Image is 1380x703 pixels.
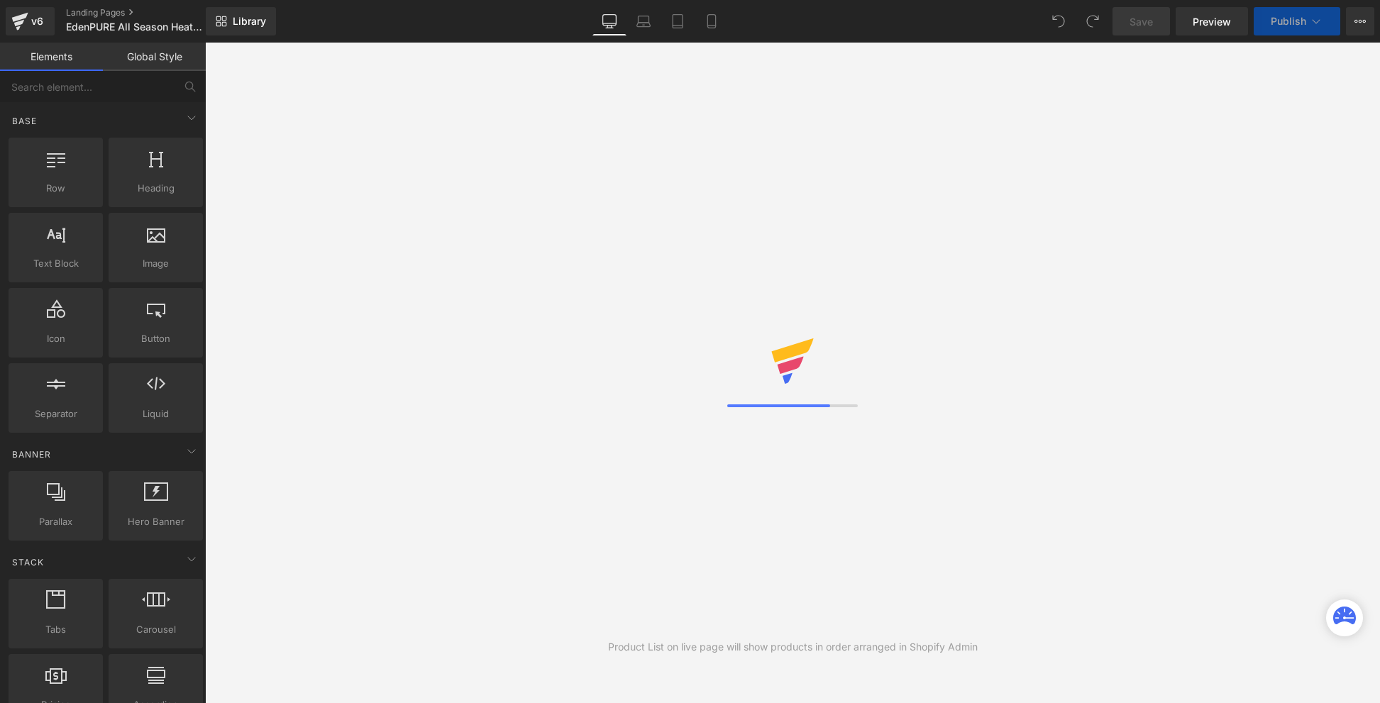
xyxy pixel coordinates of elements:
[113,256,199,271] span: Image
[11,448,53,461] span: Banner
[1078,7,1107,35] button: Redo
[13,331,99,346] span: Icon
[28,12,46,31] div: v6
[206,7,276,35] a: New Library
[13,514,99,529] span: Parallax
[13,181,99,196] span: Row
[66,7,229,18] a: Landing Pages
[13,406,99,421] span: Separator
[592,7,626,35] a: Desktop
[6,7,55,35] a: v6
[113,181,199,196] span: Heading
[626,7,661,35] a: Laptop
[113,622,199,637] span: Carousel
[1254,7,1340,35] button: Publish
[1271,16,1306,27] span: Publish
[11,555,45,569] span: Stack
[113,406,199,421] span: Liquid
[113,331,199,346] span: Button
[1130,14,1153,29] span: Save
[103,43,206,71] a: Global Style
[608,639,978,655] div: Product List on live page will show products in order arranged in Shopify Admin
[13,256,99,271] span: Text Block
[695,7,729,35] a: Mobile
[11,114,38,128] span: Base
[661,7,695,35] a: Tablet
[1193,14,1231,29] span: Preview
[1176,7,1248,35] a: Preview
[113,514,199,529] span: Hero Banner
[1346,7,1374,35] button: More
[233,15,266,28] span: Library
[1044,7,1073,35] button: Undo
[13,622,99,637] span: Tabs
[66,21,202,33] span: EdenPURE All Season Heater®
